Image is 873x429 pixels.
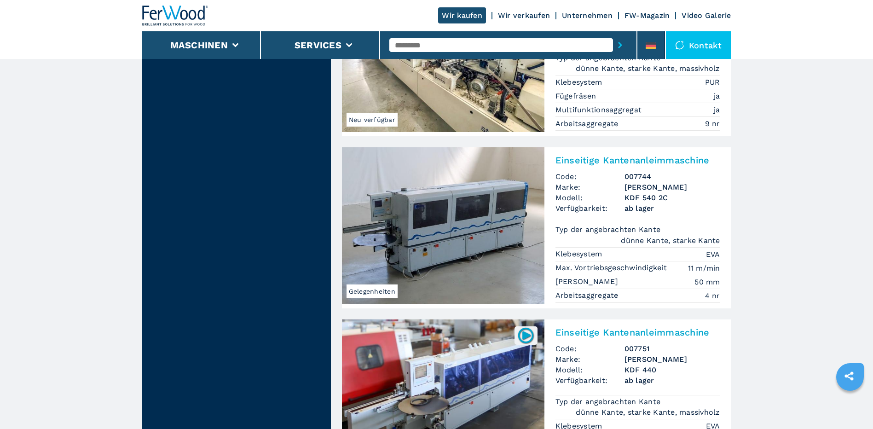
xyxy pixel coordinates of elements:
span: Modell: [555,365,624,375]
iframe: Chat [834,388,866,422]
button: submit-button [613,35,627,56]
em: 50 mm [694,277,720,287]
div: Kontakt [666,31,731,59]
span: Neu verfügbar [347,113,398,127]
p: Typ der angebrachten Kante [555,225,663,235]
a: FW-Magazin [624,11,670,20]
em: PUR [705,77,720,87]
button: Maschinen [170,40,228,51]
h3: 007751 [624,343,720,354]
p: [PERSON_NAME] [555,277,621,287]
em: EVA [706,249,720,260]
em: ja [714,104,720,115]
p: Arbeitsaggregate [555,290,621,301]
a: Video Galerie [682,11,731,20]
h3: [PERSON_NAME] [624,354,720,365]
span: Verfügbarkeit: [555,203,624,214]
p: Typ der angebrachten Kante [555,397,663,407]
span: Marke: [555,354,624,365]
a: Wir verkaufen [498,11,550,20]
img: Einseitige Kantenanleimmaschine BRANDT KDF 540 2C [342,147,544,304]
p: Multifunktionsaggregat [555,105,644,115]
span: Marke: [555,182,624,192]
em: ja [714,91,720,101]
span: Gelegenheiten [347,284,398,298]
button: Services [295,40,341,51]
span: ab lager [624,203,720,214]
h2: Einseitige Kantenanleimmaschine [555,155,720,166]
em: dünne Kante, starke Kante, massivholz [576,63,720,74]
em: 4 nr [705,290,720,301]
h3: 007744 [624,171,720,182]
span: Code: [555,343,624,354]
em: dünne Kante, starke Kante, massivholz [576,407,720,417]
h3: [PERSON_NAME] [624,182,720,192]
h3: KDF 540 2C [624,192,720,203]
p: Klebesystem [555,77,605,87]
p: Max. Vortriebsgeschwindigkeit [555,263,670,273]
em: 9 nr [705,118,720,129]
p: Arbeitsaggregate [555,119,621,129]
img: 007751 [517,326,535,344]
h3: KDF 440 [624,365,720,375]
img: Kontakt [675,41,684,50]
a: Wir kaufen [438,7,486,23]
a: Einseitige Kantenanleimmaschine BRANDT KDF 540 2CGelegenheitenEinseitige KantenanleimmaschineCode... [342,147,731,308]
em: dünne Kante, starke Kante [621,235,720,246]
a: sharethis [838,365,861,388]
a: Unternehmen [562,11,613,20]
p: Fügefräsen [555,91,599,101]
span: Verfügbarkeit: [555,375,624,386]
span: Code: [555,171,624,182]
h2: Einseitige Kantenanleimmaschine [555,327,720,338]
span: Modell: [555,192,624,203]
em: 11 m/min [688,263,720,273]
p: Klebesystem [555,249,605,259]
span: ab lager [624,375,720,386]
img: Ferwood [142,6,208,26]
